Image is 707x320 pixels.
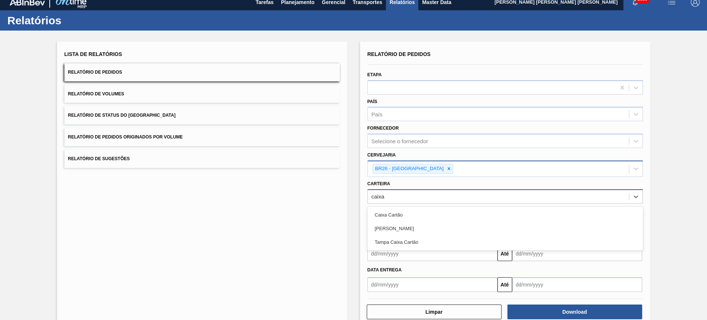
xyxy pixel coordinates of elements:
label: Carteira [367,181,390,186]
button: Relatório de Pedidos Originados por Volume [64,128,340,146]
div: País [372,111,383,117]
label: País [367,99,377,104]
button: Relatório de Sugestões [64,150,340,168]
span: Data entrega [367,267,402,272]
span: Relatório de Pedidos [68,70,122,75]
button: Relatório de Volumes [64,85,340,103]
div: [PERSON_NAME] [367,222,643,235]
h1: Relatórios [7,16,138,25]
span: Relatório de Status do [GEOGRAPHIC_DATA] [68,113,176,118]
button: Relatório de Pedidos [64,63,340,81]
div: BR26 - [GEOGRAPHIC_DATA] [373,164,445,173]
span: Lista de Relatórios [64,51,122,57]
span: Relatório de Volumes [68,91,124,96]
button: Relatório de Status do [GEOGRAPHIC_DATA] [64,106,340,124]
input: dd/mm/yyyy [512,246,642,261]
button: Download [507,305,642,319]
input: dd/mm/yyyy [512,277,642,292]
label: Etapa [367,72,382,77]
span: Relatório de Pedidos [367,51,431,57]
span: Relatório de Pedidos Originados por Volume [68,134,183,140]
input: dd/mm/yyyy [367,277,497,292]
label: Fornecedor [367,126,399,131]
label: Cervejaria [367,152,396,158]
div: Tampa Caixa Cartão [367,235,643,249]
div: Caixa Cartão [367,208,643,222]
input: dd/mm/yyyy [367,246,497,261]
button: Até [497,246,512,261]
button: Limpar [367,305,502,319]
div: Selecione o fornecedor [372,138,428,144]
span: Relatório de Sugestões [68,156,130,161]
button: Até [497,277,512,292]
